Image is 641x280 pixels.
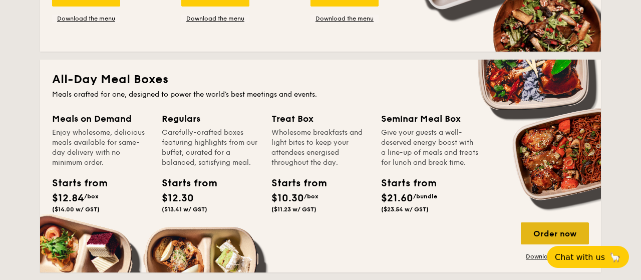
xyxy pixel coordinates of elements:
[271,176,316,191] div: Starts from
[162,206,207,213] span: ($13.41 w/ GST)
[381,176,426,191] div: Starts from
[52,72,589,88] h2: All-Day Meal Boxes
[381,128,479,168] div: Give your guests a well-deserved energy boost with a line-up of meals and treats for lunch and br...
[310,15,379,23] a: Download the menu
[555,252,605,262] span: Chat with us
[181,15,249,23] a: Download the menu
[381,192,413,204] span: $21.60
[162,112,259,126] div: Regulars
[52,128,150,168] div: Enjoy wholesome, delicious meals available for same-day delivery with no minimum order.
[304,193,318,200] span: /box
[413,193,437,200] span: /bundle
[52,192,84,204] span: $12.84
[52,112,150,126] div: Meals on Demand
[381,112,479,126] div: Seminar Meal Box
[271,128,369,168] div: Wholesome breakfasts and light bites to keep your attendees energised throughout the day.
[52,90,589,100] div: Meals crafted for one, designed to power the world's best meetings and events.
[162,128,259,168] div: Carefully-crafted boxes featuring highlights from our buffet, curated for a balanced, satisfying ...
[84,193,99,200] span: /box
[271,206,316,213] span: ($11.23 w/ GST)
[271,192,304,204] span: $10.30
[162,192,194,204] span: $12.30
[381,206,429,213] span: ($23.54 w/ GST)
[162,176,207,191] div: Starts from
[609,251,621,263] span: 🦙
[52,15,120,23] a: Download the menu
[52,176,97,191] div: Starts from
[521,252,589,260] a: Download the menu
[52,206,100,213] span: ($14.00 w/ GST)
[271,112,369,126] div: Treat Box
[521,222,589,244] div: Order now
[547,246,629,268] button: Chat with us🦙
